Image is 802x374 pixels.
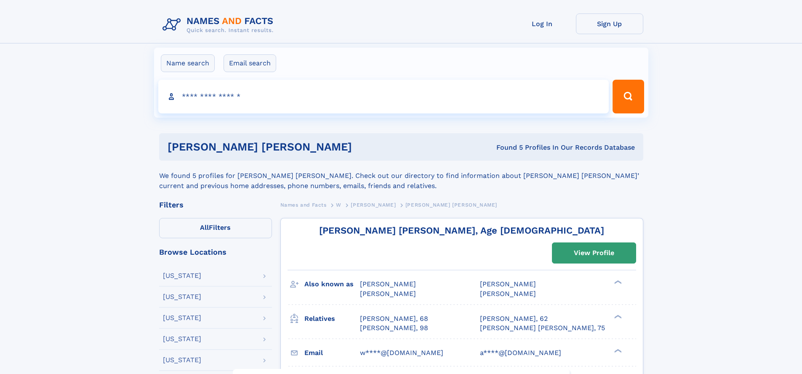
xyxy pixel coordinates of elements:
span: [PERSON_NAME] [360,280,416,288]
a: [PERSON_NAME] [PERSON_NAME], 75 [480,323,605,333]
div: [US_STATE] [163,315,201,321]
a: View Profile [552,243,636,263]
h3: Also known as [304,277,360,291]
div: Filters [159,201,272,209]
label: Name search [161,54,215,72]
div: [US_STATE] [163,357,201,363]
img: Logo Names and Facts [159,13,280,36]
span: [PERSON_NAME] [PERSON_NAME] [405,202,497,208]
div: Found 5 Profiles In Our Records Database [424,143,635,152]
a: [PERSON_NAME], 98 [360,323,428,333]
a: Names and Facts [280,199,327,210]
span: [PERSON_NAME] [480,280,536,288]
div: We found 5 profiles for [PERSON_NAME] [PERSON_NAME]. Check out our directory to find information ... [159,161,643,191]
div: ❯ [612,280,622,285]
a: [PERSON_NAME], 68 [360,314,428,323]
div: [US_STATE] [163,293,201,300]
div: Browse Locations [159,248,272,256]
div: View Profile [574,243,614,263]
span: All [200,223,209,231]
span: [PERSON_NAME] [480,290,536,298]
a: W [336,199,341,210]
span: [PERSON_NAME] [351,202,396,208]
a: [PERSON_NAME] [351,199,396,210]
div: ❯ [612,348,622,353]
input: search input [158,80,609,113]
div: [US_STATE] [163,336,201,342]
a: Log In [509,13,576,34]
span: [PERSON_NAME] [360,290,416,298]
button: Search Button [613,80,644,113]
label: Filters [159,218,272,238]
div: [US_STATE] [163,272,201,279]
div: ❯ [612,314,622,319]
span: W [336,202,341,208]
h3: Email [304,346,360,360]
a: [PERSON_NAME] [PERSON_NAME], Age [DEMOGRAPHIC_DATA] [319,225,604,236]
a: Sign Up [576,13,643,34]
h1: [PERSON_NAME] [PERSON_NAME] [168,142,424,152]
label: Email search [224,54,276,72]
h3: Relatives [304,312,360,326]
a: [PERSON_NAME], 62 [480,314,548,323]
